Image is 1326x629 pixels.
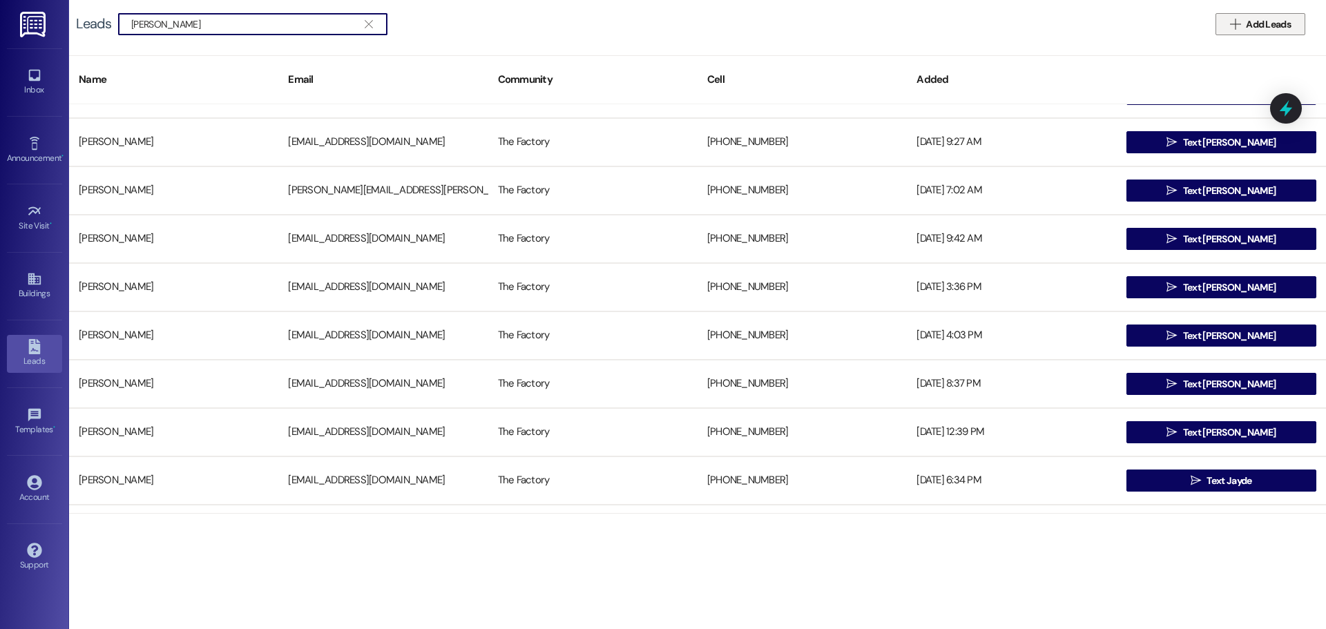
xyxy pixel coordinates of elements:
[907,63,1116,97] div: Added
[69,128,278,156] div: [PERSON_NAME]
[907,128,1116,156] div: [DATE] 9:27 AM
[1126,131,1316,153] button: Text [PERSON_NAME]
[69,322,278,349] div: [PERSON_NAME]
[1183,425,1276,440] span: Text [PERSON_NAME]
[1191,475,1201,486] i: 
[488,225,698,253] div: The Factory
[1166,233,1177,244] i: 
[1166,282,1177,293] i: 
[1126,421,1316,443] button: Text [PERSON_NAME]
[698,370,907,398] div: [PHONE_NUMBER]
[1207,474,1251,488] span: Text Jayde
[50,219,52,229] span: •
[1166,137,1177,148] i: 
[488,322,698,349] div: The Factory
[698,467,907,494] div: [PHONE_NUMBER]
[61,151,64,161] span: •
[1246,17,1291,32] span: Add Leads
[278,418,488,446] div: [EMAIL_ADDRESS][DOMAIN_NAME]
[1166,330,1177,341] i: 
[907,177,1116,204] div: [DATE] 7:02 AM
[1183,280,1276,295] span: Text [PERSON_NAME]
[365,19,372,30] i: 
[7,64,62,101] a: Inbox
[907,370,1116,398] div: [DATE] 8:37 PM
[278,225,488,253] div: [EMAIL_ADDRESS][DOMAIN_NAME]
[1126,325,1316,347] button: Text [PERSON_NAME]
[1183,377,1276,391] span: Text [PERSON_NAME]
[69,467,278,494] div: [PERSON_NAME]
[7,335,62,372] a: Leads
[1230,19,1240,30] i: 
[1126,373,1316,395] button: Text [PERSON_NAME]
[698,177,907,204] div: [PHONE_NUMBER]
[698,273,907,301] div: [PHONE_NUMBER]
[76,17,111,31] div: Leads
[69,63,278,97] div: Name
[488,128,698,156] div: The Factory
[698,418,907,446] div: [PHONE_NUMBER]
[278,322,488,349] div: [EMAIL_ADDRESS][DOMAIN_NAME]
[7,403,62,441] a: Templates •
[1166,427,1177,438] i: 
[278,273,488,301] div: [EMAIL_ADDRESS][DOMAIN_NAME]
[1183,184,1276,198] span: Text [PERSON_NAME]
[20,12,48,37] img: ResiDesk Logo
[698,322,907,349] div: [PHONE_NUMBER]
[7,267,62,304] a: Buildings
[488,370,698,398] div: The Factory
[488,467,698,494] div: The Factory
[907,467,1116,494] div: [DATE] 6:34 PM
[1126,470,1316,492] button: Text Jayde
[907,273,1116,301] div: [DATE] 3:36 PM
[698,128,907,156] div: [PHONE_NUMBER]
[907,225,1116,253] div: [DATE] 9:42 AM
[1126,228,1316,250] button: Text [PERSON_NAME]
[1183,329,1276,343] span: Text [PERSON_NAME]
[1183,135,1276,150] span: Text [PERSON_NAME]
[69,177,278,204] div: [PERSON_NAME]
[358,14,380,35] button: Clear text
[69,225,278,253] div: [PERSON_NAME]
[1183,232,1276,246] span: Text [PERSON_NAME]
[1215,13,1305,35] button: Add Leads
[907,418,1116,446] div: [DATE] 12:39 PM
[7,539,62,576] a: Support
[488,63,698,97] div: Community
[488,177,698,204] div: The Factory
[1166,185,1177,196] i: 
[53,423,55,432] span: •
[1126,276,1316,298] button: Text [PERSON_NAME]
[278,177,488,204] div: [PERSON_NAME][EMAIL_ADDRESS][PERSON_NAME][DOMAIN_NAME]
[488,418,698,446] div: The Factory
[69,273,278,301] div: [PERSON_NAME]
[7,471,62,508] a: Account
[488,273,698,301] div: The Factory
[907,322,1116,349] div: [DATE] 4:03 PM
[131,14,358,34] input: Search name/email/community (quotes for exact match e.g. "John Smith")
[278,370,488,398] div: [EMAIL_ADDRESS][DOMAIN_NAME]
[278,63,488,97] div: Email
[698,63,907,97] div: Cell
[1166,378,1177,389] i: 
[278,128,488,156] div: [EMAIL_ADDRESS][DOMAIN_NAME]
[698,225,907,253] div: [PHONE_NUMBER]
[7,200,62,237] a: Site Visit •
[1126,180,1316,202] button: Text [PERSON_NAME]
[278,467,488,494] div: [EMAIL_ADDRESS][DOMAIN_NAME]
[69,418,278,446] div: [PERSON_NAME]
[69,370,278,398] div: [PERSON_NAME]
